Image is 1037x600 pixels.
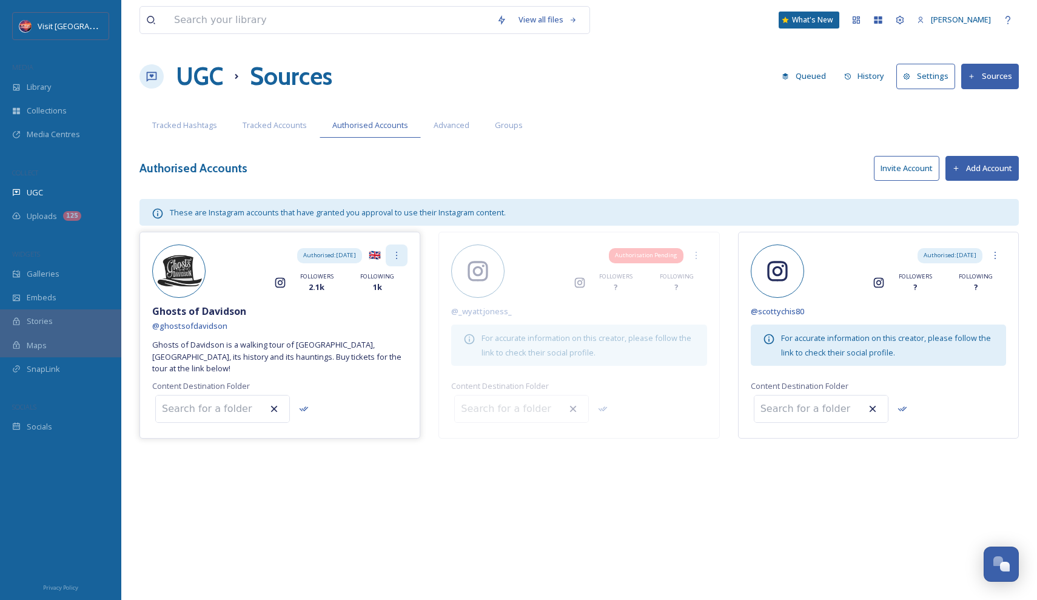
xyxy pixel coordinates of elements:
span: ? [674,281,679,293]
button: Sources [961,64,1019,89]
span: WIDGETS [12,249,40,258]
span: Authorised: [DATE] [924,251,976,260]
span: ? [614,281,618,293]
input: Search for a folder [455,396,588,422]
input: Search your library [168,7,491,33]
span: Socials [27,421,52,433]
span: For accurate information on this creator, please follow the link to check their social profile. [781,332,991,358]
a: View all files [512,8,583,32]
span: Content Destination Folder [152,380,250,392]
button: Queued [776,64,832,88]
span: FOLLOWERS [300,272,334,281]
a: What's New [779,12,839,29]
span: Authorisation Pending [615,251,677,260]
span: FOLLOWING [959,272,993,281]
span: Galleries [27,268,59,280]
span: Tracked Hashtags [152,120,217,131]
span: Authorised Accounts [332,120,408,131]
span: Content Destination Folder [751,380,848,392]
span: FOLLOWING [360,272,394,281]
span: FOLLOWING [660,272,694,281]
button: History [838,64,891,88]
button: Invite Account [874,156,939,181]
span: Embeds [27,292,56,303]
h3: Authorised Accounts [139,160,247,177]
span: @ _wyattjoness_ [451,306,512,317]
span: COLLECT [12,168,38,177]
span: Maps [27,340,47,351]
span: Tracked Accounts [243,120,307,131]
span: Ghosts of Davidson is a walking tour of [GEOGRAPHIC_DATA], [GEOGRAPHIC_DATA], its history and its... [152,339,408,374]
a: [PERSON_NAME] [911,8,997,32]
span: SOCIALS [12,402,36,411]
span: Library [27,81,51,93]
span: ? [974,281,978,293]
img: Logo%20Image.png [19,20,32,32]
span: UGC [27,187,43,198]
div: 125 [63,211,81,221]
span: Advanced [434,120,469,131]
span: Media Centres [27,129,80,140]
button: Settings [896,64,955,89]
div: 🇬🇧 [364,244,386,266]
a: Settings [896,64,961,89]
button: Open Chat [984,547,1019,582]
input: Search for a folder [754,396,888,422]
span: Uploads [27,211,57,222]
span: FOLLOWERS [899,272,932,281]
span: Stories [27,315,53,327]
button: Add Account [945,156,1019,181]
img: 448096786_477130014841117_3877636643450777791_n.jpg [155,247,203,295]
span: [PERSON_NAME] [931,14,991,25]
span: @ scottychis80 [751,306,804,317]
a: History [838,64,897,88]
span: Groups [495,120,523,131]
span: Privacy Policy [43,584,78,592]
span: @ ghostsofdavidson [152,320,227,331]
span: Ghosts of Davidson [152,304,246,319]
span: FOLLOWERS [599,272,633,281]
span: Visit [GEOGRAPHIC_DATA][PERSON_NAME] [38,20,192,32]
span: For accurate information on this creator, please follow the link to check their social profile. [482,332,691,358]
a: @_wyattjoness_ [451,304,512,319]
span: Authorised: [DATE] [303,251,356,260]
a: @ghostsofdavidson [152,319,227,333]
span: ? [913,281,918,293]
span: 1k [373,281,382,293]
span: Content Destination Folder [451,380,549,392]
span: SnapLink [27,363,60,375]
span: Collections [27,105,67,116]
span: MEDIA [12,62,33,72]
a: Privacy Policy [43,579,78,594]
a: UGC [176,58,223,95]
a: Queued [776,64,838,88]
span: 2.1k [309,281,324,293]
input: Search for a folder [156,396,289,422]
a: @scottychis80 [751,304,804,319]
h1: Sources [250,58,332,95]
span: These are Instagram accounts that have granted you approval to use their Instagram content. [170,207,506,218]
